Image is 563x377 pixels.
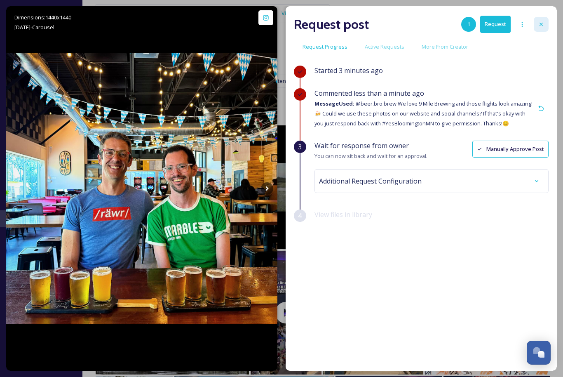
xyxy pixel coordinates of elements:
span: Started 3 minutes ago [314,66,383,75]
span: 1 [467,20,470,28]
span: Commented less than a minute ago [314,89,424,98]
span: [DATE] - Carousel [14,24,54,31]
h2: Request post [294,14,369,34]
span: Wait for response from owner [314,141,409,150]
button: Manually Approve Post [472,141,549,158]
strong: Message Used: [314,100,354,107]
span: 3 [298,142,302,152]
span: 4 [298,211,302,221]
span: More From Creator [422,43,468,51]
span: Dimensions: 1440 x 1440 [14,14,71,21]
span: @beer.bro.brew We love 9 Mile Brewing and those flights look amazing!🍻 Could we use these photos ... [314,100,533,127]
img: #730: Nine Mile Brewing, Bloomington, MN #craftbeer #brewery #9milebrewing #bloomingtonmn #minnes... [6,53,277,324]
span: Request Progress [303,43,347,51]
span: Active Requests [365,43,404,51]
button: Request [480,16,511,33]
span: Additional Request Configuration [319,176,422,186]
span: You can now sit back and wait for an approval. [314,152,427,160]
button: Open Chat [527,341,551,365]
span: View files in library [314,210,372,219]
